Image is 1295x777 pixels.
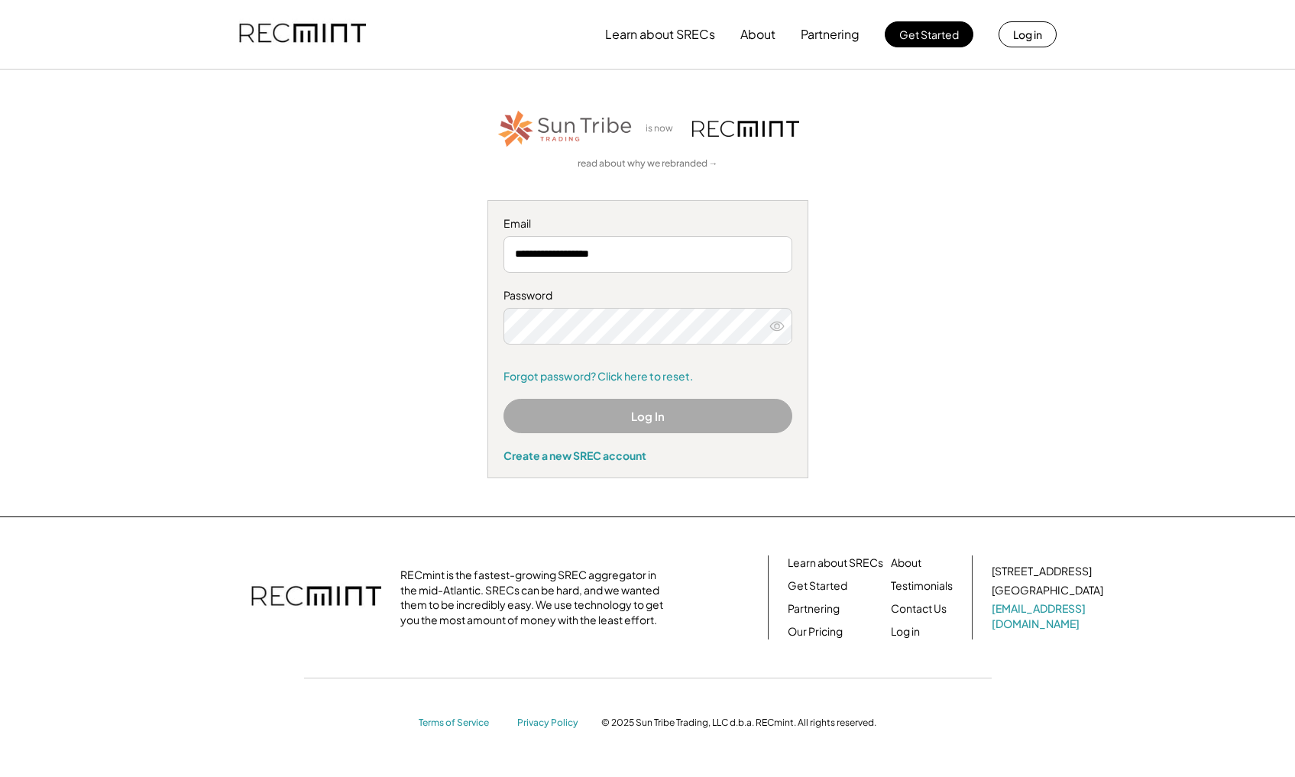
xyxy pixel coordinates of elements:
[992,564,1092,579] div: [STREET_ADDRESS]
[992,601,1106,631] a: [EMAIL_ADDRESS][DOMAIN_NAME]
[503,216,792,231] div: Email
[788,578,847,594] a: Get Started
[788,624,843,639] a: Our Pricing
[503,288,792,303] div: Password
[605,19,715,50] button: Learn about SRECs
[601,717,876,729] div: © 2025 Sun Tribe Trading, LLC d.b.a. RECmint. All rights reserved.
[891,601,947,617] a: Contact Us
[642,122,685,135] div: is now
[503,399,792,433] button: Log In
[692,121,799,137] img: recmint-logotype%403x.png
[239,8,366,60] img: recmint-logotype%403x.png
[999,21,1057,47] button: Log in
[992,583,1103,598] div: [GEOGRAPHIC_DATA]
[503,369,792,384] a: Forgot password? Click here to reset.
[517,717,586,730] a: Privacy Policy
[891,578,953,594] a: Testimonials
[740,19,775,50] button: About
[400,568,672,627] div: RECmint is the fastest-growing SREC aggregator in the mid-Atlantic. SRECs can be hard, and we wan...
[503,448,792,462] div: Create a new SREC account
[891,624,920,639] a: Log in
[788,601,840,617] a: Partnering
[885,21,973,47] button: Get Started
[578,157,718,170] a: read about why we rebranded →
[891,555,921,571] a: About
[801,19,860,50] button: Partnering
[419,717,503,730] a: Terms of Service
[497,108,634,150] img: STT_Horizontal_Logo%2B-%2BColor.png
[251,571,381,624] img: recmint-logotype%403x.png
[788,555,883,571] a: Learn about SRECs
